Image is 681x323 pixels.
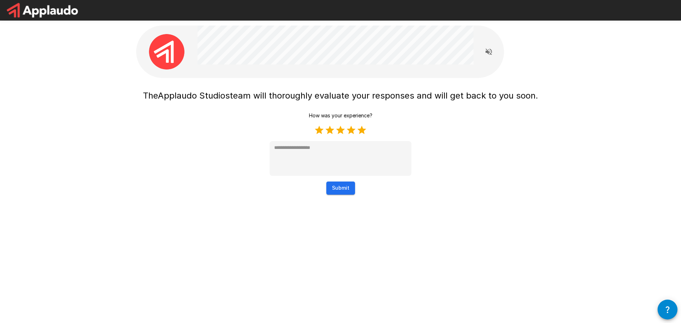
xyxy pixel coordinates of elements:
[482,45,496,59] button: Read questions aloud
[230,90,538,101] span: team will thoroughly evaluate your responses and will get back to you soon.
[143,90,158,101] span: The
[309,112,372,119] p: How was your experience?
[326,182,355,195] button: Submit
[158,90,230,101] span: Applaudo Studios
[149,34,184,69] img: applaudo_avatar.png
